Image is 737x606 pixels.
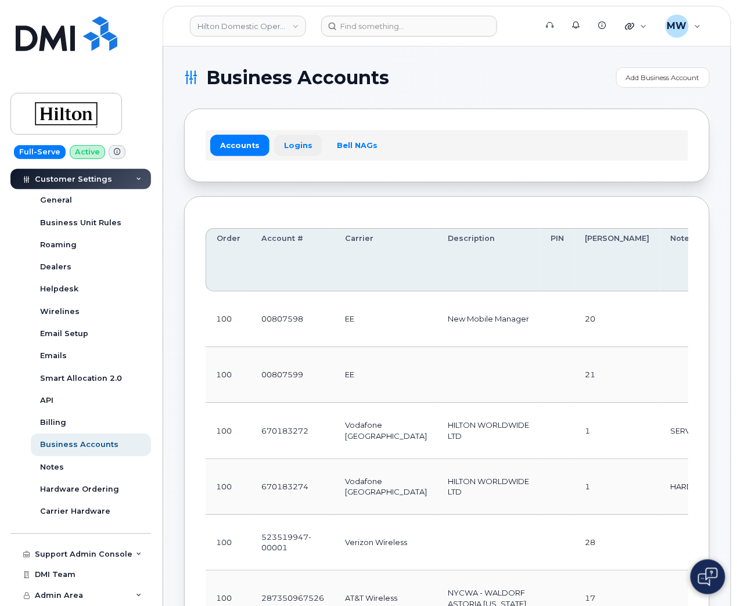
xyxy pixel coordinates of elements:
[335,228,437,291] th: Carrier
[335,459,437,515] td: Vodafone [GEOGRAPHIC_DATA]
[437,459,540,515] td: HILTON WORLDWIDE LTD
[660,403,727,459] td: SERVICE
[206,459,251,515] td: 100
[335,403,437,459] td: Vodafone [GEOGRAPHIC_DATA]
[251,291,335,347] td: 00807598
[660,228,727,291] th: Notes
[540,228,574,291] th: PIN
[574,459,660,515] td: 1
[437,228,540,291] th: Description
[251,347,335,403] td: 00807599
[251,515,335,571] td: 523519947-00001
[335,347,437,403] td: EE
[251,459,335,515] td: 670183274
[574,291,660,347] td: 20
[574,403,660,459] td: 1
[698,568,718,586] img: Open chat
[660,459,727,515] td: HARDWARE
[574,228,660,291] th: [PERSON_NAME]
[335,515,437,571] td: Verizon Wireless
[574,515,660,571] td: 28
[206,347,251,403] td: 100
[251,403,335,459] td: 670183272
[574,347,660,403] td: 21
[327,135,387,156] a: Bell NAGs
[206,291,251,347] td: 100
[210,135,269,156] a: Accounts
[335,291,437,347] td: EE
[616,67,710,88] a: Add Business Account
[437,403,540,459] td: HILTON WORLDWIDE LTD
[206,403,251,459] td: 100
[274,135,322,156] a: Logins
[251,228,335,291] th: Account #
[206,228,251,291] th: Order
[206,69,389,86] span: Business Accounts
[437,291,540,347] td: New Mobile Manager
[206,515,251,571] td: 100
